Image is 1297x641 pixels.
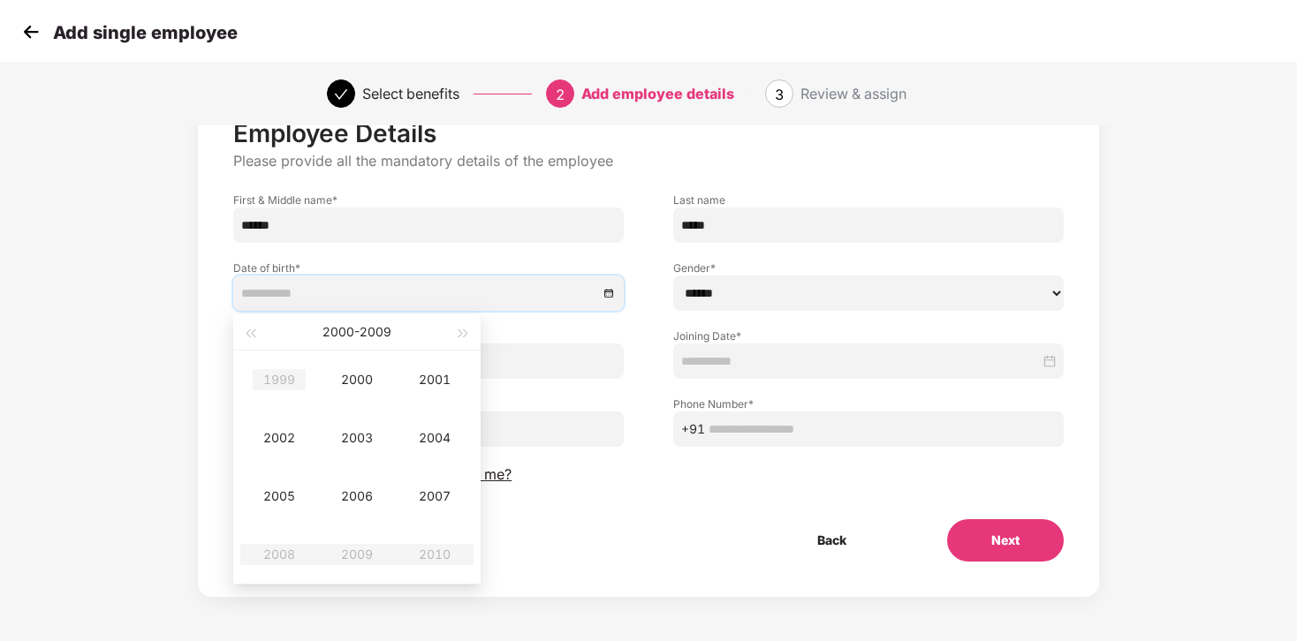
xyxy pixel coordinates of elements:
[581,79,734,108] div: Add employee details
[18,19,44,45] img: svg+xml;base64,PHN2ZyB4bWxucz0iaHR0cDovL3d3dy53My5vcmcvMjAwMC9zdmciIHdpZHRoPSIzMCIgaGVpZ2h0PSIzMC...
[396,409,474,467] td: 2004
[233,260,624,275] label: Date of birth
[253,427,306,449] div: 2002
[330,486,383,507] div: 2006
[681,419,705,439] span: +91
[800,79,906,108] div: Review & assign
[673,396,1064,411] label: Phone Number
[318,409,396,467] td: 2003
[253,486,306,507] div: 2005
[362,79,459,108] div: Select benefits
[775,86,784,103] span: 3
[673,260,1064,275] label: Gender
[240,467,318,525] td: 2005
[233,152,1063,170] p: Please provide all the mandatory details of the employee
[240,351,318,409] td: 1999
[673,192,1064,207] label: Last name
[396,467,474,525] td: 2007
[556,86,565,103] span: 2
[408,369,461,390] div: 2001
[334,87,348,102] span: check
[318,467,396,525] td: 2006
[947,519,1064,562] button: Next
[240,409,318,467] td: 2002
[233,118,1063,148] p: Employee Details
[318,351,396,409] td: 2000
[330,427,383,449] div: 2003
[322,314,391,350] button: 2000-2009
[408,486,461,507] div: 2007
[408,427,461,449] div: 2004
[673,328,1064,343] label: Joining Date
[773,519,891,562] button: Back
[253,369,306,390] div: 1999
[233,192,624,207] label: First & Middle name
[330,369,383,390] div: 2000
[396,351,474,409] td: 2001
[53,22,238,43] p: Add single employee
